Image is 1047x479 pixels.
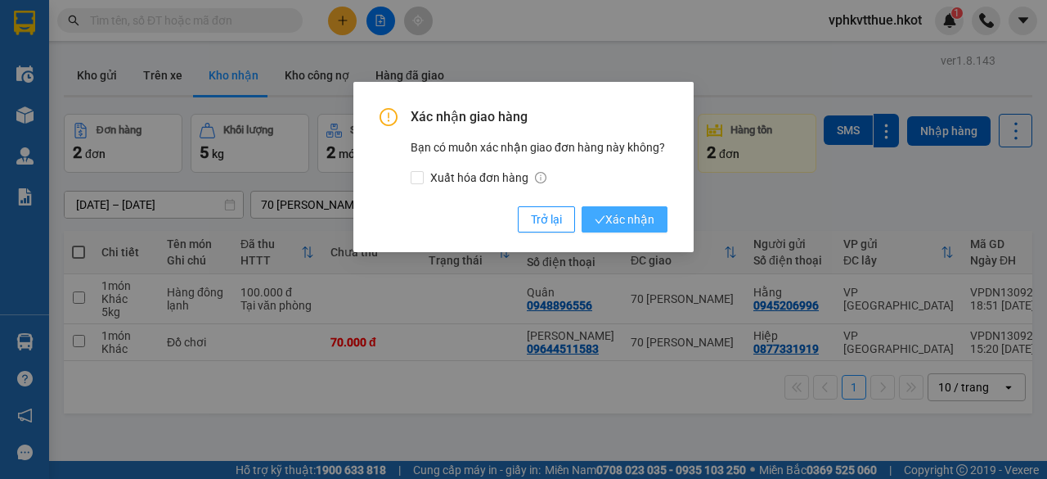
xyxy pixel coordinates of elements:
span: check [595,215,605,225]
span: info-circle [535,172,546,183]
div: Bạn có muốn xác nhận giao đơn hàng này không? [411,138,667,187]
span: Xác nhận [595,210,654,228]
button: Trở lại [518,206,575,233]
span: Trở lại [531,210,562,228]
button: checkXác nhận [582,206,667,233]
span: Xuất hóa đơn hàng [424,169,553,187]
span: Xác nhận giao hàng [411,108,667,126]
span: exclamation-circle [380,108,398,126]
